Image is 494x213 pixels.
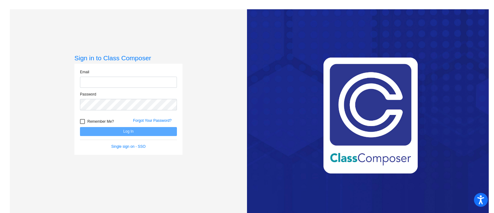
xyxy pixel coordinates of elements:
a: Forgot Your Password? [133,118,172,123]
label: Password [80,92,96,97]
button: Log In [80,127,177,136]
a: Single sign on - SSO [111,144,145,149]
label: Email [80,69,89,75]
h3: Sign in to Class Composer [74,54,182,62]
span: Remember Me? [87,118,114,125]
